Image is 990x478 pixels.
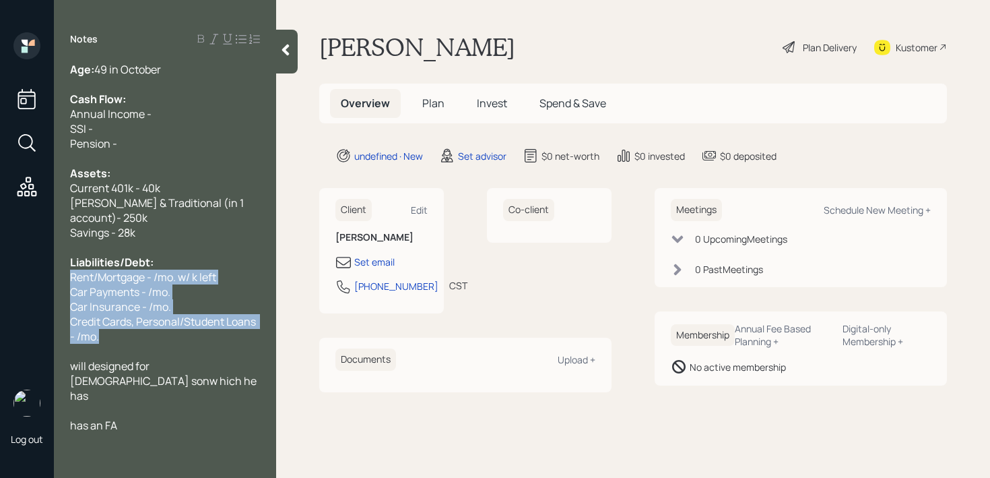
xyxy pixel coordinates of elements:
div: $0 deposited [720,149,777,163]
div: Upload + [558,353,595,366]
div: CST [449,278,467,293]
span: Car Insurance - /mo. [70,299,171,314]
img: retirable_logo.png [13,390,40,417]
span: Plan [422,96,444,111]
span: Pension - [70,136,117,151]
span: Annual Income - [70,107,152,121]
div: Schedule New Meeting + [824,204,931,216]
div: [PHONE_NUMBER] [354,279,438,293]
span: has an FA [70,418,117,433]
h6: [PERSON_NAME] [335,232,428,243]
h6: Meetings [671,199,722,221]
div: Edit [411,204,428,216]
span: Invest [477,96,507,111]
h6: Membership [671,324,735,347]
span: Liabilities/Debt: [70,255,154,270]
div: Plan Delivery [803,40,857,55]
span: SSI - [70,121,93,136]
div: 0 Past Meeting s [695,262,763,276]
label: Notes [70,32,98,46]
div: undefined · New [354,149,423,163]
span: Rent/Mortgage - /mo. w/ k left [70,270,216,285]
h6: Client [335,199,372,221]
span: Overview [341,96,390,111]
span: Credit Cards, Personal/Student Loans - /mo. [70,314,258,344]
span: 49 in October [94,62,161,77]
span: Assets: [70,166,110,181]
div: Kustomer [896,40,937,55]
div: Digital-only Membership + [843,322,931,348]
span: Current 401k - 40k [70,181,160,196]
h6: Documents [335,349,396,371]
span: Savings - 28k [70,225,135,240]
div: 0 Upcoming Meeting s [695,232,787,246]
span: [PERSON_NAME] & Traditional (in 1 account)- 250k [70,196,246,225]
span: will designed for [DEMOGRAPHIC_DATA] sonw hich he has [70,359,259,403]
div: No active membership [690,360,786,374]
span: Spend & Save [539,96,606,111]
span: Age: [70,62,94,77]
span: Cash Flow: [70,92,126,107]
div: Set email [354,255,395,269]
div: $0 net-worth [541,149,599,163]
h1: [PERSON_NAME] [319,32,515,62]
div: Annual Fee Based Planning + [735,322,832,348]
div: Set advisor [458,149,506,163]
span: Car Payments - /mo. [70,285,170,299]
h6: Co-client [503,199,554,221]
div: Log out [11,433,43,446]
div: $0 invested [634,149,685,163]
